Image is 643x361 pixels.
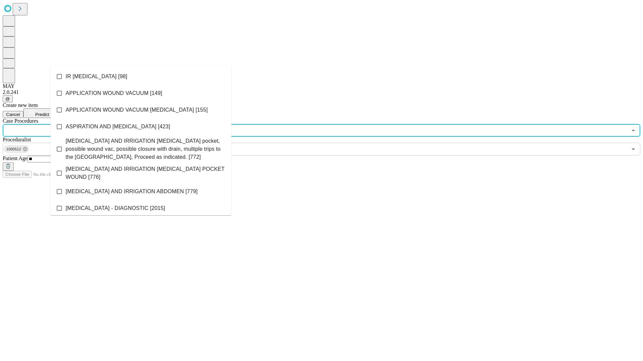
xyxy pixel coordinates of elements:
span: APPLICATION WOUND VACUUM [MEDICAL_DATA] [155] [66,106,208,114]
button: Close [629,126,638,135]
span: @ [5,96,10,101]
span: [MEDICAL_DATA] AND IRRIGATION [MEDICAL_DATA] POCKET WOUND [776] [66,165,226,181]
span: Create new item [3,102,38,108]
span: Patient Age [3,155,27,161]
span: IR [MEDICAL_DATA] [98] [66,73,127,81]
button: @ [3,95,13,102]
span: [MEDICAL_DATA] AND IRRIGATION [MEDICAL_DATA] pocket, possible wound vac, possible closure with dr... [66,137,226,161]
span: 1000512 [4,145,24,153]
div: 2.0.241 [3,89,640,95]
div: 1000512 [4,145,29,153]
button: Predict [23,108,54,118]
div: MAY [3,83,640,89]
span: Cancel [6,112,20,117]
span: Scheduled Procedure [3,118,38,124]
button: Open [629,144,638,154]
span: [MEDICAL_DATA] - DIAGNOSTIC [2015] [66,204,165,212]
span: Predict [35,112,49,117]
span: Proceduralist [3,137,31,142]
span: [MEDICAL_DATA] AND IRRIGATION ABDOMEN [779] [66,188,198,196]
span: ASPIRATION AND [MEDICAL_DATA] [423] [66,123,170,131]
span: APPLICATION WOUND VACUUM [149] [66,89,162,97]
button: Cancel [3,111,23,118]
